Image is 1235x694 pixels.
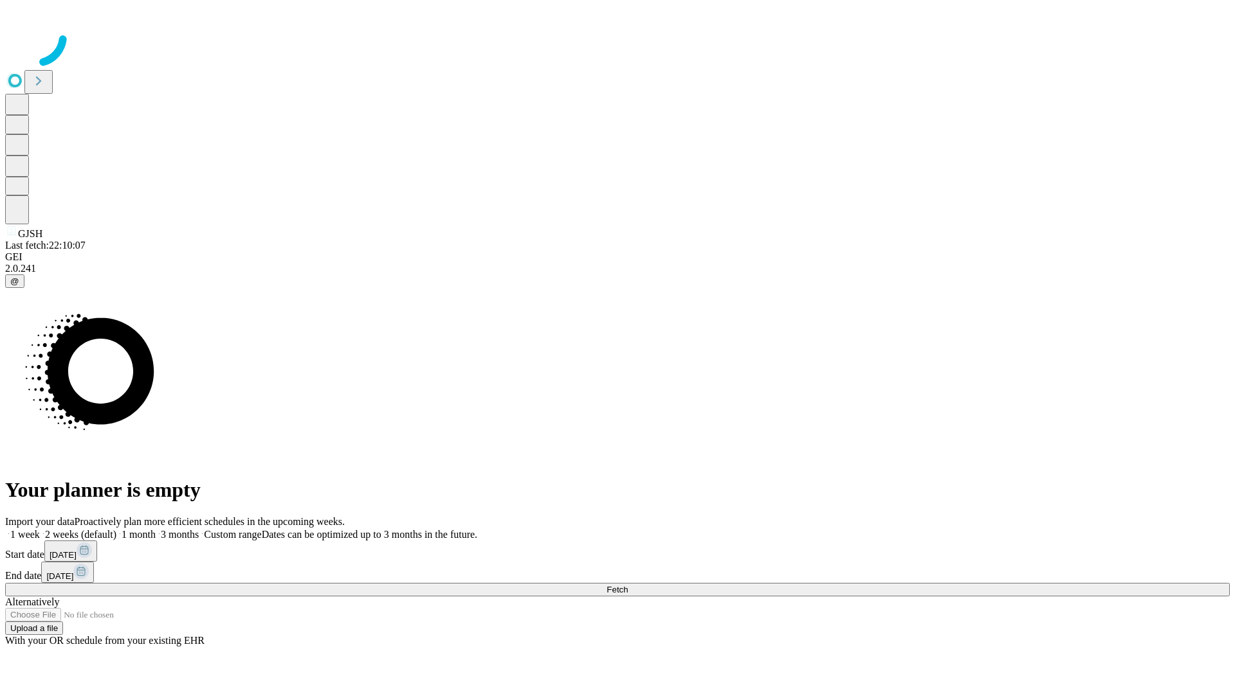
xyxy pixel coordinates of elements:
[45,529,116,540] span: 2 weeks (default)
[5,263,1230,274] div: 2.0.241
[5,478,1230,502] h1: Your planner is empty
[5,562,1230,583] div: End date
[5,251,1230,263] div: GEI
[5,274,24,288] button: @
[122,529,156,540] span: 1 month
[75,516,345,527] span: Proactively plan more efficient schedules in the upcoming weeks.
[50,550,77,560] span: [DATE]
[204,529,261,540] span: Custom range
[5,240,86,251] span: Last fetch: 22:10:07
[41,562,94,583] button: [DATE]
[46,571,73,581] span: [DATE]
[10,276,19,286] span: @
[262,529,477,540] span: Dates can be optimized up to 3 months in the future.
[44,540,97,562] button: [DATE]
[5,635,205,646] span: With your OR schedule from your existing EHR
[5,583,1230,596] button: Fetch
[5,540,1230,562] div: Start date
[607,585,628,594] span: Fetch
[161,529,199,540] span: 3 months
[5,621,63,635] button: Upload a file
[18,228,42,239] span: GJSH
[5,516,75,527] span: Import your data
[5,596,59,607] span: Alternatively
[10,529,40,540] span: 1 week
